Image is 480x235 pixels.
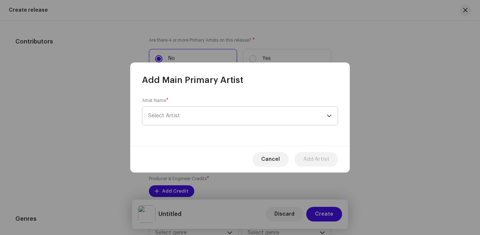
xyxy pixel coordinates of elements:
[261,152,280,167] span: Cancel
[252,152,289,167] button: Cancel
[327,107,332,125] div: dropdown trigger
[303,152,329,167] span: Add Artist
[148,107,327,125] span: Select Artist
[142,98,169,103] label: Artist Name
[148,113,180,118] span: Select Artist
[142,74,243,86] span: Add Main Primary Artist
[295,152,338,167] button: Add Artist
